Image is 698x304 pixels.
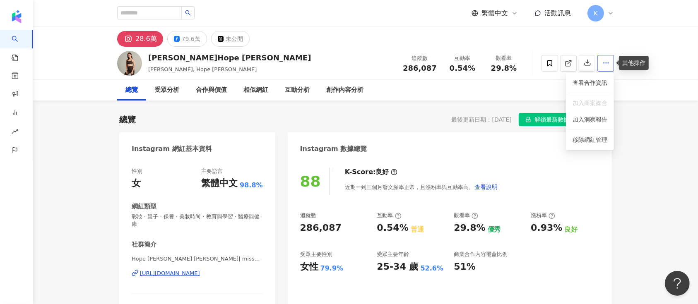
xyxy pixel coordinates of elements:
a: [URL][DOMAIN_NAME] [132,270,263,277]
div: 受眾分析 [154,85,179,95]
span: lock [525,117,531,122]
span: 29.8% [491,64,517,72]
button: 解鎖最新數據 [519,113,576,126]
div: 25-34 歲 [377,261,418,273]
div: 未公開 [226,33,243,45]
div: 良好 [376,168,389,177]
div: 最後更新日期：[DATE] [452,116,512,123]
span: 加入商案媒合 [573,100,607,106]
span: K [594,9,597,18]
div: 女 [132,177,141,190]
div: 0.54% [377,222,408,235]
span: 286,087 [403,64,437,72]
span: 活動訊息 [544,9,571,17]
div: 88 [300,173,321,190]
div: 受眾主要年齡 [377,251,409,258]
div: Instagram 網紅基本資料 [132,144,212,153]
div: 優秀 [488,225,501,234]
div: 普通 [411,225,424,234]
span: 彩妝 · 親子 · 保養 · 美妝時尚 · 教育與學習 · 醫療與健康 [132,213,263,228]
div: 相似網紅 [243,85,268,95]
span: [PERSON_NAME], Hope [PERSON_NAME] [148,66,257,72]
div: 追蹤數 [403,54,437,62]
iframe: Help Scout Beacon - Open [665,271,690,296]
div: 創作內容分析 [326,85,363,95]
span: rise [12,123,18,142]
div: 觀看率 [488,54,520,62]
img: logo icon [10,10,23,23]
div: 性別 [132,168,142,175]
span: 加入洞察報告 [573,116,607,123]
span: 繁體中文 [481,9,508,18]
div: 互動率 [377,212,401,219]
span: 0.54% [450,64,475,72]
div: 近期一到三個月發文頻率正常，且漲粉率與互動率高。 [345,179,498,195]
span: Hope [PERSON_NAME] [PERSON_NAME]| missmisshope [132,255,263,263]
div: 79.9% [320,264,344,273]
button: 查看說明 [474,179,498,195]
div: 互動分析 [285,85,310,95]
div: 良好 [564,225,578,234]
div: [PERSON_NAME]Hope [PERSON_NAME] [148,53,311,63]
a: search [12,30,28,62]
span: 98.8% [240,181,263,190]
button: 79.6萬 [167,31,207,47]
div: 其他操作 [619,56,649,70]
div: 合作與價值 [196,85,227,95]
div: [URL][DOMAIN_NAME] [140,270,200,277]
div: 總覽 [125,85,138,95]
span: 查看說明 [474,184,498,190]
div: 女性 [300,261,318,273]
span: 查看合作資訊 [573,78,607,87]
div: 漲粉率 [531,212,555,219]
span: search [185,10,191,16]
img: KOL Avatar [117,51,142,76]
div: 繁體中文 [201,177,238,190]
div: 觀看率 [454,212,478,219]
span: 移除網紅管理 [573,136,607,143]
div: 社群簡介 [132,240,156,249]
div: 0.93% [531,222,562,235]
div: 網紅類型 [132,202,156,211]
div: 總覽 [119,114,136,125]
div: 商業合作內容覆蓋比例 [454,251,508,258]
div: 29.8% [454,222,485,235]
div: 追蹤數 [300,212,316,219]
div: 79.6萬 [182,33,200,45]
div: Instagram 數據總覽 [300,144,367,153]
div: 互動率 [447,54,478,62]
div: 28.6萬 [135,33,157,45]
div: 52.6% [421,264,444,273]
div: K-Score : [345,168,397,177]
div: 受眾主要性別 [300,251,332,258]
span: 解鎖最新數據 [534,113,569,127]
div: 主要語言 [201,168,223,175]
button: 28.6萬 [117,31,163,47]
button: 未公開 [211,31,250,47]
div: 286,087 [300,222,342,235]
div: 51% [454,261,476,273]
